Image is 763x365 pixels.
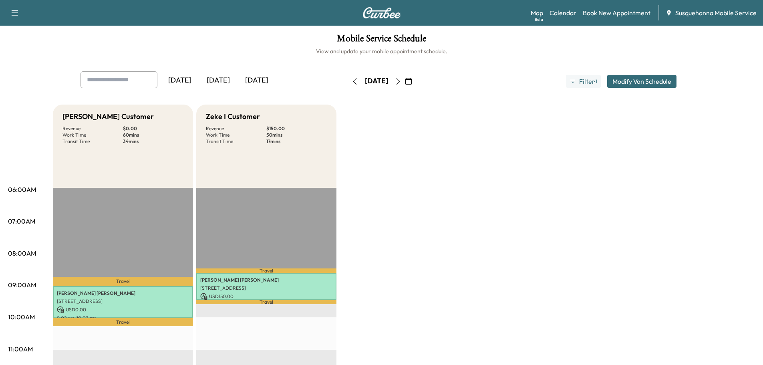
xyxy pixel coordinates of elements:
[8,47,755,55] h6: View and update your mobile appointment schedule.
[531,8,543,18] a: MapBeta
[365,76,388,86] div: [DATE]
[596,78,597,85] span: 1
[206,125,266,132] p: Revenue
[123,125,183,132] p: $ 0.00
[200,293,332,300] p: USD 150.00
[8,280,36,290] p: 09:00AM
[123,138,183,145] p: 34 mins
[199,71,238,90] div: [DATE]
[206,132,266,138] p: Work Time
[362,7,401,18] img: Curbee Logo
[8,34,755,47] h1: Mobile Service Schedule
[206,138,266,145] p: Transit Time
[53,277,193,286] p: Travel
[57,290,189,296] p: [PERSON_NAME] [PERSON_NAME]
[206,111,260,122] h5: Zeke I Customer
[675,8,757,18] span: Susquehanna Mobile Service
[8,344,33,354] p: 11:00AM
[57,315,189,321] p: 9:02 am - 10:02 am
[583,8,650,18] a: Book New Appointment
[57,306,189,313] p: USD 0.00
[266,132,327,138] p: 50 mins
[8,185,36,194] p: 06:00AM
[161,71,199,90] div: [DATE]
[238,71,276,90] div: [DATE]
[566,75,600,88] button: Filter●1
[535,16,543,22] div: Beta
[8,312,35,322] p: 10:00AM
[62,125,123,132] p: Revenue
[266,138,327,145] p: 17 mins
[196,268,336,273] p: Travel
[57,298,189,305] p: [STREET_ADDRESS]
[266,125,327,132] p: $ 150.00
[607,75,676,88] button: Modify Van Schedule
[62,132,123,138] p: Work Time
[8,248,36,258] p: 08:00AM
[200,277,332,283] p: [PERSON_NAME] [PERSON_NAME]
[8,216,35,226] p: 07:00AM
[53,318,193,326] p: Travel
[579,77,594,86] span: Filter
[550,8,576,18] a: Calendar
[123,132,183,138] p: 60 mins
[196,300,336,305] p: Travel
[62,111,154,122] h5: [PERSON_NAME] Customer
[594,79,595,83] span: ●
[62,138,123,145] p: Transit Time
[200,285,332,291] p: [STREET_ADDRESS]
